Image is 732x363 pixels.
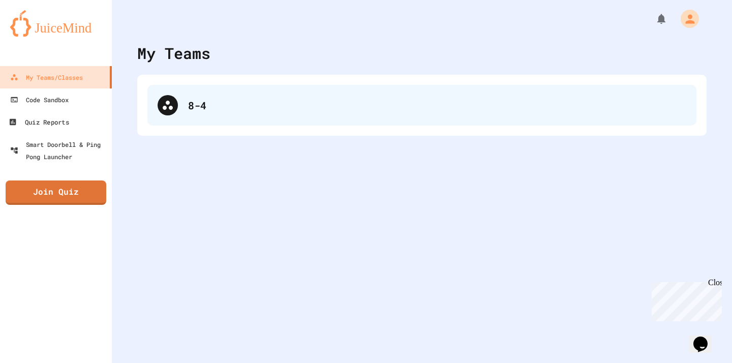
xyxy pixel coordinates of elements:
div: My Account [670,7,701,31]
img: logo-orange.svg [10,10,102,37]
div: Code Sandbox [10,94,69,106]
div: My Teams/Classes [10,71,83,83]
div: Chat with us now!Close [4,4,70,65]
iframe: chat widget [648,278,722,321]
div: My Teams [137,42,210,65]
div: My Notifications [636,10,670,27]
div: 8-4 [188,98,686,113]
iframe: chat widget [689,322,722,353]
div: 8-4 [147,85,696,126]
div: Quiz Reports [9,116,69,129]
div: Smart Doorbell & Ping Pong Launcher [10,138,108,163]
a: Join Quiz [6,180,106,205]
